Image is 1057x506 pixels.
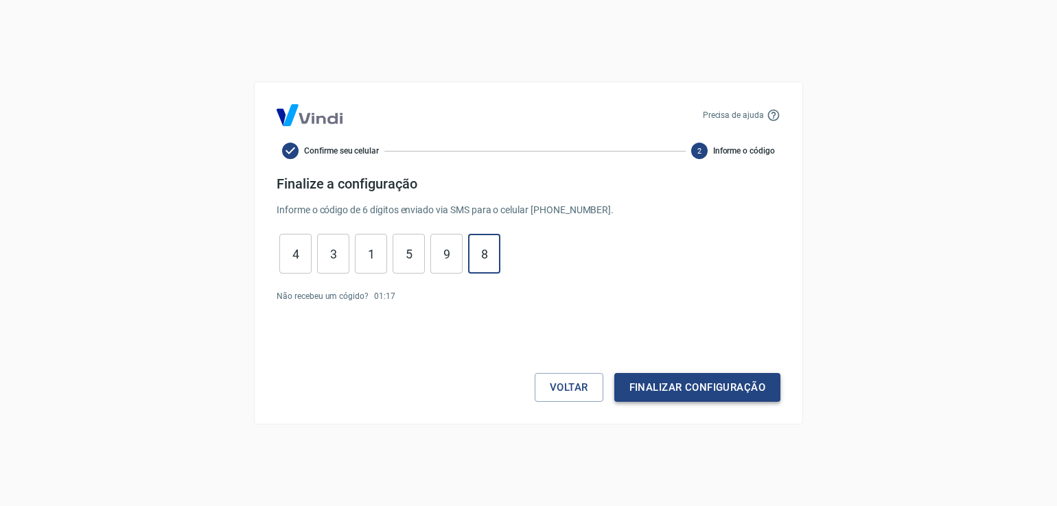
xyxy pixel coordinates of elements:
span: Informe o código [713,145,775,157]
p: Informe o código de 6 dígitos enviado via SMS para o celular [PHONE_NUMBER] . [277,203,780,217]
img: Logo Vind [277,104,342,126]
p: Precisa de ajuda [703,109,764,121]
span: Confirme seu celular [304,145,379,157]
p: Não recebeu um cógido? [277,290,369,302]
p: 01 : 17 [374,290,395,302]
button: Finalizar configuração [614,373,780,402]
h4: Finalize a configuração [277,176,780,192]
text: 2 [697,147,701,156]
button: Voltar [535,373,603,402]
